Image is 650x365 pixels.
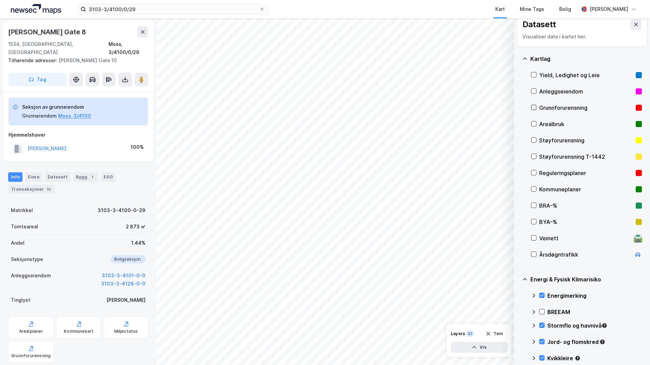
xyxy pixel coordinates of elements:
[466,330,474,337] div: 37
[539,136,633,144] div: Støyforurensning
[539,87,633,95] div: Anleggseiendom
[8,172,22,182] div: Info
[599,339,605,345] div: Tooltip anchor
[22,103,91,111] div: Seksjon av grunneiendom
[11,239,24,247] div: Andel
[575,355,581,361] div: Tooltip anchor
[8,40,108,56] div: 1534, [GEOGRAPHIC_DATA], [GEOGRAPHIC_DATA]
[451,342,507,353] button: Vis
[86,4,259,14] input: Søk på adresse, matrikkel, gårdeiere, leietakere eller personer
[451,331,465,336] div: Layers
[481,328,507,339] button: Tøm
[8,73,67,86] button: Tag
[89,174,96,180] div: 1
[539,250,631,259] div: Årsdøgntrafikk
[530,275,642,283] div: Energi & Fysisk Klimarisiko
[539,202,633,210] div: BRA–%
[64,329,93,334] div: Kommunekart
[547,292,642,300] div: Energimerking
[616,332,650,365] iframe: Chat Widget
[539,104,633,112] div: Grunnforurensning
[8,56,143,65] div: [PERSON_NAME] Gate 10
[530,55,642,63] div: Kartlag
[101,280,146,288] button: 3103-3-4128-0-0
[101,172,116,182] div: ESG
[523,19,556,30] div: Datasett
[520,5,544,13] div: Mine Tags
[539,218,633,226] div: BYA–%
[106,296,146,304] div: [PERSON_NAME]
[19,329,43,334] div: Arealplaner
[8,131,148,139] div: Hjemmelshaver
[539,153,633,161] div: Støyforurensning T-1442
[633,234,643,243] div: 🛣️
[108,40,148,56] div: Moss, 3/4100/0/29
[539,185,633,193] div: Kommuneplaner
[559,5,571,13] div: Bolig
[523,33,642,41] div: Visualiser data i kartet her.
[8,57,58,63] span: Tilhørende adresser:
[114,329,138,334] div: Miljøstatus
[11,296,30,304] div: Tinglyst
[601,323,608,329] div: Tooltip anchor
[126,223,146,231] div: 2 873 ㎡
[11,353,51,359] div: Grunnforurensning
[11,206,33,214] div: Matrikkel
[45,186,52,193] div: 10
[58,112,91,120] button: Moss, 3/4100
[8,185,55,194] div: Transaksjoner
[547,308,642,316] div: BREEAM
[547,321,642,330] div: Stormflo og havnivå
[539,71,633,79] div: Yield, Ledighet og Leie
[11,255,43,263] div: Seksjonstype
[25,172,42,182] div: Eiere
[539,234,631,242] div: Veinett
[98,206,146,214] div: 3103-3-4100-0-29
[22,112,57,120] div: Grunneiendom
[11,4,61,14] img: logo.a4113a55bc3d86da70a041830d287a7e.svg
[73,172,98,182] div: Bygg
[8,27,87,37] div: [PERSON_NAME] Gate 8
[131,143,144,151] div: 100%
[495,5,505,13] div: Kart
[11,272,51,280] div: Anleggseiendom
[11,223,38,231] div: Tomteareal
[539,120,633,128] div: Arealbruk
[45,172,70,182] div: Datasett
[547,354,642,362] div: Kvikkleire
[539,169,633,177] div: Reguleringsplaner
[131,239,146,247] div: 1.44%
[547,338,642,346] div: Jord- og flomskred
[589,5,628,13] div: [PERSON_NAME]
[102,272,146,280] button: 3103-3-4101-0-0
